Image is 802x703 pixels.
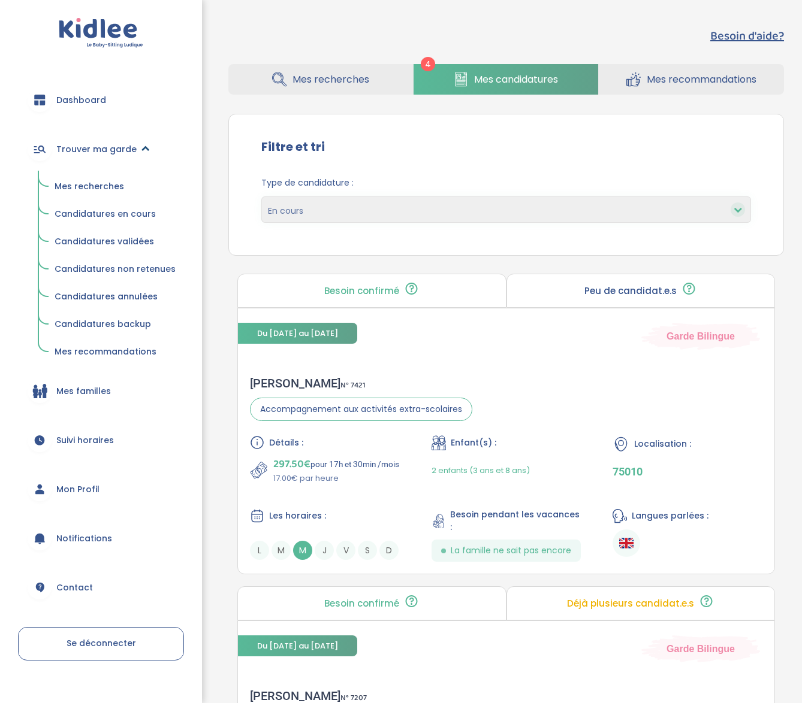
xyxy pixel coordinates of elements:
[250,398,472,421] span: Accompagnement aux activités extra-scolaires
[250,541,269,560] span: L
[18,128,184,171] a: Trouver ma garde
[18,419,184,462] a: Suivi horaires
[272,541,291,560] span: M
[56,483,100,496] span: Mon Profil
[261,177,751,189] span: Type de candidature :
[250,689,370,703] div: [PERSON_NAME]
[336,541,355,560] span: V
[56,94,106,107] span: Dashboard
[55,346,156,357] span: Mes recommandations
[599,64,784,95] a: Mes recommandations
[667,329,735,343] span: Garde Bilingue
[315,541,334,560] span: J
[55,263,176,275] span: Candidatures non retenues
[59,18,143,49] img: logo.svg
[56,532,112,545] span: Notifications
[379,541,399,560] span: D
[46,286,184,308] a: Candidatures annulées
[432,465,530,476] span: 2 enfants (3 ans et 8 ans)
[18,627,184,660] a: Se déconnecter
[18,517,184,560] a: Notifications
[293,541,312,560] span: M
[56,581,93,594] span: Contact
[56,143,137,156] span: Trouver ma garde
[56,434,114,447] span: Suivi horaires
[324,286,399,296] p: Besoin confirmé
[55,290,158,302] span: Candidatures annulées
[56,385,111,398] span: Mes familles
[46,313,184,336] a: Candidatures backup
[324,599,399,608] p: Besoin confirmé
[667,642,735,655] span: Garde Bilingue
[18,369,184,413] a: Mes familles
[451,437,496,449] span: Enfant(s) :
[18,78,184,122] a: Dashboard
[228,64,413,95] a: Mes recherches
[269,437,303,449] span: Détails :
[450,508,581,534] span: Besoin pendant les vacances :
[269,510,326,522] span: Les horaires :
[55,235,154,247] span: Candidatures validées
[710,27,784,45] button: Besoin d'aide?
[46,231,184,253] a: Candidatures validées
[632,510,708,522] span: Langues parlées :
[46,203,184,226] a: Candidatures en cours
[293,72,369,87] span: Mes recherches
[474,72,558,87] span: Mes candidatures
[358,541,377,560] span: S
[647,72,756,87] span: Mes recommandations
[451,544,571,557] span: La famille ne sait pas encore
[46,175,184,198] a: Mes recherches
[584,286,677,296] p: Peu de candidat.e.s
[250,376,472,390] div: [PERSON_NAME]
[55,180,124,192] span: Mes recherches
[273,472,399,484] p: 17.00€ par heure
[567,599,694,608] p: Déjà plusieurs candidat.e.s
[613,465,762,478] p: 75010
[273,456,310,472] span: 297.50€
[414,64,598,95] a: Mes candidatures
[46,341,184,363] a: Mes recommandations
[421,57,435,71] span: 4
[46,258,184,281] a: Candidatures non retenues
[18,468,184,511] a: Mon Profil
[634,438,691,450] span: Localisation :
[619,536,634,550] img: Anglais
[238,635,357,656] span: Du [DATE] au [DATE]
[67,637,136,649] span: Se déconnecter
[18,566,184,609] a: Contact
[340,379,366,392] span: N° 7421
[55,208,156,220] span: Candidatures en cours
[238,323,357,344] span: Du [DATE] au [DATE]
[273,456,399,472] p: pour 17h et 30min /mois
[55,318,151,330] span: Candidatures backup
[261,138,325,156] label: Filtre et tri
